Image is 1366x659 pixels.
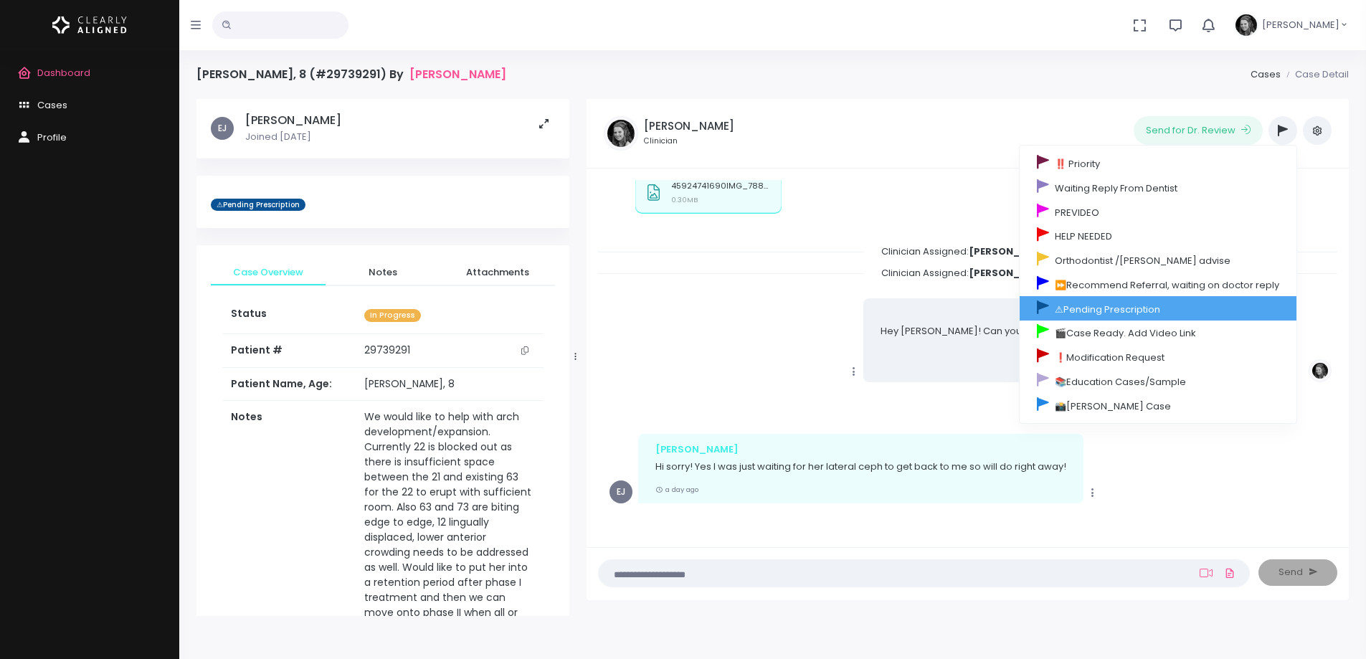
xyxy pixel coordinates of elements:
[1262,18,1339,32] span: [PERSON_NAME]
[222,265,314,280] span: Case Overview
[969,245,1053,258] b: [PERSON_NAME]
[1020,151,1296,176] a: ‼️ Priority
[452,265,544,280] span: Attachments
[1020,369,1296,393] a: 📚Education Cases/Sample
[1020,175,1296,199] a: Waiting Reply From Dentist
[356,368,543,401] td: [PERSON_NAME], 8
[655,485,698,494] small: a day ago
[598,180,1337,533] div: scrollable content
[864,262,1071,284] span: Clinician Assigned:
[864,240,1071,262] span: Clinician Assigned:
[644,120,734,133] h5: [PERSON_NAME]
[969,266,1053,280] b: [PERSON_NAME]
[356,334,543,367] td: 29739291
[37,66,90,80] span: Dashboard
[610,480,632,503] span: EJ
[1281,67,1349,82] li: Case Detail
[245,130,341,144] p: Joined [DATE]
[1221,560,1238,586] a: Add Files
[196,99,569,616] div: scrollable content
[222,368,356,401] th: Patient Name, Age:
[1020,248,1296,272] a: Orthodontist /[PERSON_NAME] advise
[222,334,356,368] th: Patient #
[1020,296,1296,321] a: ⚠Pending Prescription
[211,117,234,140] span: EJ
[655,460,1066,474] p: Hi sorry! Yes I was just waiting for her lateral ceph to get back to me so will do right away!
[881,307,1280,321] div: [PERSON_NAME]
[1134,116,1263,145] button: Send for Dr. Review
[1020,272,1296,296] a: ⏩Recommend Referral, waiting on doctor reply
[364,309,421,323] span: In Progress
[337,265,429,280] span: Notes
[211,199,305,212] span: ⚠Pending Prescription
[196,67,506,81] h4: [PERSON_NAME], 8 (#29739291) By
[671,181,772,191] p: 45924741690IMG_7887.jpg
[37,98,67,112] span: Cases
[1251,67,1281,81] a: Cases
[1020,224,1296,248] a: HELP NEEDED
[1020,393,1296,417] a: 📸[PERSON_NAME] Case
[1020,321,1296,345] a: 🎬Case Ready. Add Video Link
[1020,345,1296,369] a: ❗Modification Request
[655,442,1066,457] div: [PERSON_NAME]
[1233,12,1259,38] img: Header Avatar
[671,195,698,204] small: 0.30MB
[1197,567,1215,579] a: Add Loom Video
[1020,199,1296,224] a: PREVIDEO
[644,136,734,147] small: Clinician
[245,113,341,128] h5: [PERSON_NAME]
[52,10,127,40] img: Logo Horizontal
[881,324,1280,352] p: Hey [PERSON_NAME]! Can you submit [PERSON_NAME]'s prescription please? Thanks! [PERSON_NAME] :)
[222,298,356,334] th: Status
[37,131,67,144] span: Profile
[409,67,506,81] a: [PERSON_NAME]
